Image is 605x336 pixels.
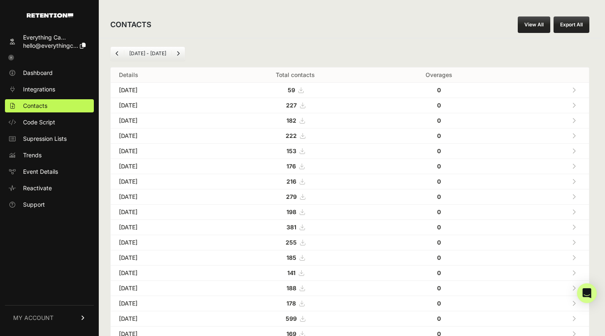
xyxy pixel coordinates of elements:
[286,208,305,215] a: 198
[172,47,185,60] a: Next
[5,83,94,96] a: Integrations
[437,269,441,276] strong: 0
[5,165,94,178] a: Event Details
[23,184,52,192] span: Reactivate
[288,86,303,93] a: 59
[111,128,215,144] td: [DATE]
[23,118,55,126] span: Code Script
[5,198,94,211] a: Support
[5,31,94,52] a: Everything Ca... hello@everythingc...
[23,42,78,49] span: hello@everythingc...
[518,16,550,33] a: View All
[286,300,296,307] strong: 178
[437,239,441,246] strong: 0
[124,50,171,57] li: [DATE] - [DATE]
[437,163,441,170] strong: 0
[286,193,297,200] strong: 279
[577,283,597,303] div: Open Intercom Messenger
[215,68,376,83] th: Total contacts
[111,159,215,174] td: [DATE]
[286,254,296,261] strong: 185
[23,33,86,42] div: Everything Ca...
[111,235,215,250] td: [DATE]
[437,315,441,322] strong: 0
[286,254,305,261] a: 185
[288,86,295,93] strong: 59
[286,102,305,109] a: 227
[437,132,441,139] strong: 0
[5,305,94,330] a: MY ACCOUNT
[111,281,215,296] td: [DATE]
[437,254,441,261] strong: 0
[286,132,297,139] strong: 222
[111,296,215,311] td: [DATE]
[286,315,297,322] strong: 599
[286,239,305,246] a: 255
[111,311,215,327] td: [DATE]
[23,135,67,143] span: Supression Lists
[111,144,215,159] td: [DATE]
[437,117,441,124] strong: 0
[286,300,304,307] a: 178
[286,178,305,185] a: 216
[5,132,94,145] a: Supression Lists
[111,98,215,113] td: [DATE]
[111,250,215,266] td: [DATE]
[5,116,94,129] a: Code Script
[437,178,441,185] strong: 0
[286,193,305,200] a: 279
[437,300,441,307] strong: 0
[111,83,215,98] td: [DATE]
[437,147,441,154] strong: 0
[23,85,55,93] span: Integrations
[286,315,305,322] a: 599
[286,239,297,246] strong: 255
[27,13,73,18] img: Retention.com
[287,269,304,276] a: 141
[286,208,296,215] strong: 198
[286,163,304,170] a: 176
[5,99,94,112] a: Contacts
[286,147,296,154] strong: 153
[286,147,305,154] a: 153
[286,224,296,231] strong: 381
[437,285,441,292] strong: 0
[13,314,54,322] span: MY ACCOUNT
[5,182,94,195] a: Reactivate
[23,168,58,176] span: Event Details
[286,117,296,124] strong: 182
[5,149,94,162] a: Trends
[286,285,305,292] a: 188
[111,205,215,220] td: [DATE]
[111,68,215,83] th: Details
[111,220,215,235] td: [DATE]
[5,66,94,79] a: Dashboard
[23,102,47,110] span: Contacts
[23,201,45,209] span: Support
[111,189,215,205] td: [DATE]
[286,178,296,185] strong: 216
[286,285,296,292] strong: 188
[437,193,441,200] strong: 0
[437,208,441,215] strong: 0
[111,266,215,281] td: [DATE]
[111,113,215,128] td: [DATE]
[286,132,305,139] a: 222
[437,102,441,109] strong: 0
[111,174,215,189] td: [DATE]
[286,117,305,124] a: 182
[286,102,297,109] strong: 227
[286,224,305,231] a: 381
[376,68,502,83] th: Overages
[554,16,589,33] button: Export All
[23,151,42,159] span: Trends
[110,19,151,30] h2: CONTACTS
[437,224,441,231] strong: 0
[23,69,53,77] span: Dashboard
[111,47,124,60] a: Previous
[287,269,296,276] strong: 141
[437,86,441,93] strong: 0
[286,163,296,170] strong: 176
